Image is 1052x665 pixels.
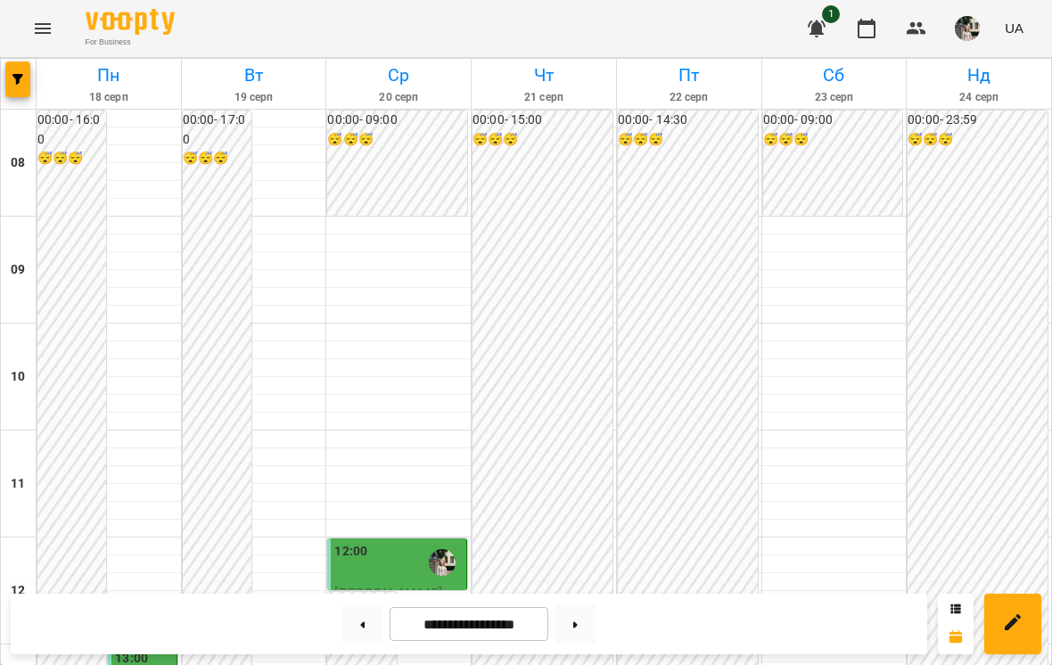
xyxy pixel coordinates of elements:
[473,130,612,150] h6: 😴😴😴
[11,260,25,280] h6: 09
[955,16,980,41] img: cf4d6eb83d031974aacf3fedae7611bc.jpeg
[909,89,1048,106] h6: 24 серп
[998,12,1031,45] button: UA
[618,130,758,150] h6: 😴😴😴
[11,153,25,173] h6: 08
[908,111,1048,130] h6: 00:00 - 23:59
[39,89,178,106] h6: 18 серп
[185,62,324,89] h6: Вт
[327,111,467,130] h6: 00:00 - 09:00
[21,7,64,50] button: Menu
[37,149,106,168] h6: 😴😴😴
[185,89,324,106] h6: 19 серп
[329,62,468,89] h6: Ср
[11,474,25,494] h6: 11
[11,581,25,601] h6: 12
[86,9,175,35] img: Voopty Logo
[618,111,758,130] h6: 00:00 - 14:30
[429,549,456,576] img: Пленюк Вікторія Андріївна
[765,62,904,89] h6: Сб
[39,62,178,89] h6: Пн
[765,89,904,106] h6: 23 серп
[474,89,613,106] h6: 21 серп
[620,89,759,106] h6: 22 серп
[86,37,175,48] span: For Business
[620,62,759,89] h6: Пт
[11,367,25,387] h6: 10
[183,111,251,149] h6: 00:00 - 17:00
[327,130,467,150] h6: 😴😴😴
[822,5,840,23] span: 1
[763,111,903,130] h6: 00:00 - 09:00
[183,149,251,168] h6: 😴😴😴
[329,89,468,106] h6: 20 серп
[37,111,106,149] h6: 00:00 - 16:00
[334,542,367,562] label: 12:00
[909,62,1048,89] h6: Нд
[474,62,613,89] h6: Чт
[908,130,1048,150] h6: 😴😴😴
[1005,19,1023,37] span: UA
[763,130,903,150] h6: 😴😴😴
[473,111,612,130] h6: 00:00 - 15:00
